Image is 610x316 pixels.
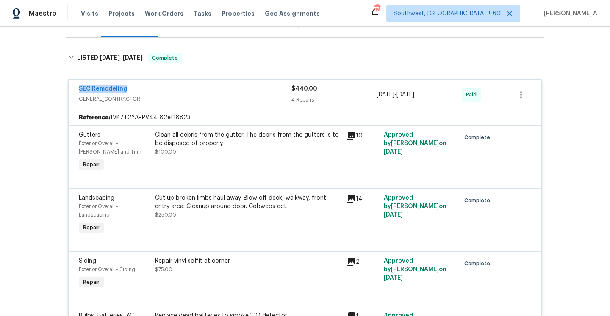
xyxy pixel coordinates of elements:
[377,92,394,98] span: [DATE]
[80,223,103,232] span: Repair
[384,132,446,155] span: Approved by [PERSON_NAME] on
[79,141,141,154] span: Exterior Overall - [PERSON_NAME] and Trim
[100,55,120,60] span: [DATE]
[155,212,176,217] span: $250.00
[79,195,114,201] span: Landscaping
[80,278,103,286] span: Repair
[79,258,96,264] span: Siding
[394,9,501,18] span: Southwest, [GEOGRAPHIC_DATA] + 60
[346,257,379,267] div: 2
[77,53,143,63] h6: LISTED
[29,9,57,18] span: Maestro
[384,212,403,218] span: [DATE]
[155,131,341,148] div: Clean all debris from the gutter. The debris from the gutters is to be disposed of properly.
[80,160,103,169] span: Repair
[384,195,446,218] span: Approved by [PERSON_NAME] on
[222,9,255,18] span: Properties
[541,9,597,18] span: [PERSON_NAME] A
[149,54,181,62] span: Complete
[79,132,100,138] span: Gutters
[100,55,143,60] span: -
[384,149,403,155] span: [DATE]
[81,9,98,18] span: Visits
[122,55,143,60] span: [DATE]
[79,204,118,217] span: Exterior Overall - Landscaping
[79,95,291,103] span: GENERAL_CONTRACTOR
[464,196,494,205] span: Complete
[108,9,135,18] span: Projects
[79,86,127,92] a: SEC Remodeling
[66,44,544,71] div: LISTED [DATE]-[DATE]Complete
[155,194,341,211] div: Cut up broken limbs haul away. Blow off deck, walkway, front entry area. Cleanup around door. Cob...
[464,259,494,268] span: Complete
[396,92,414,98] span: [DATE]
[79,113,110,122] b: Reference:
[145,9,183,18] span: Work Orders
[384,275,403,281] span: [DATE]
[374,5,380,14] div: 773
[155,267,172,272] span: $75.00
[265,9,320,18] span: Geo Assignments
[291,86,317,92] span: $440.00
[79,267,135,272] span: Exterior Overall - Siding
[466,91,480,99] span: Paid
[346,131,379,141] div: 10
[464,133,494,142] span: Complete
[384,258,446,281] span: Approved by [PERSON_NAME] on
[377,91,414,99] span: -
[155,257,341,265] div: Repair vinyl soffit at corner.
[291,96,377,104] div: 4 Repairs
[155,149,176,154] span: $100.00
[69,110,541,125] div: 1VK7T2YAPPV44-82ef18823
[194,11,211,16] span: Tasks
[346,194,379,204] div: 14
